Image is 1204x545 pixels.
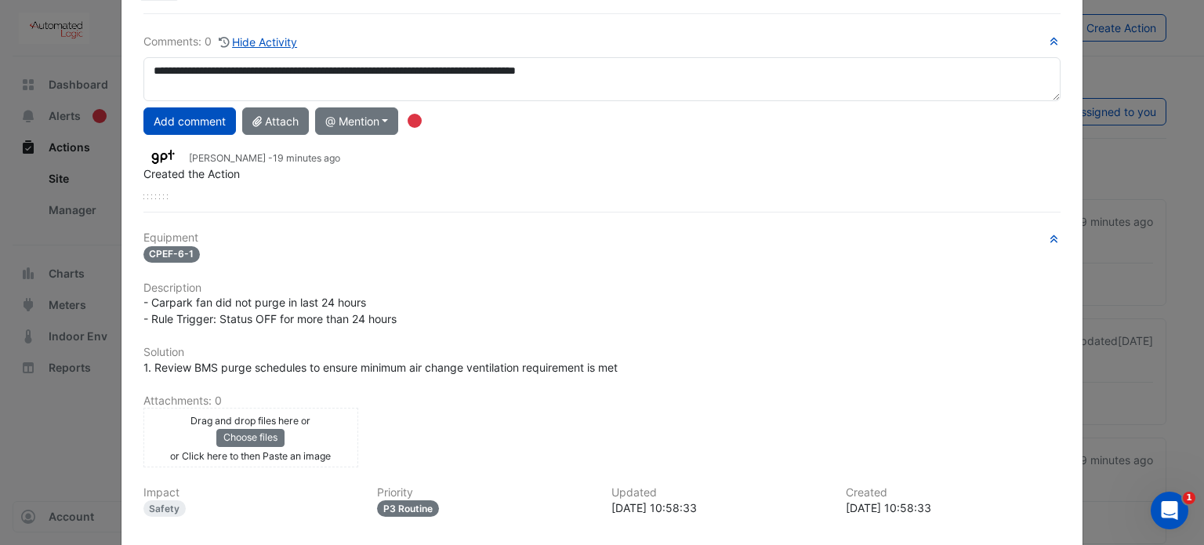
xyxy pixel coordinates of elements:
[846,500,1061,516] div: [DATE] 10:58:33
[143,361,618,374] span: 1. Review BMS purge schedules to ensure minimum air change ventilation requirement is met
[143,107,236,135] button: Add comment
[1183,492,1195,504] span: 1
[170,450,331,462] small: or Click here to then Paste an image
[611,486,827,500] h6: Updated
[143,282,1061,295] h6: Description
[218,33,299,51] button: Hide Activity
[143,231,1061,245] h6: Equipment
[377,486,593,500] h6: Priority
[242,107,309,135] button: Attach
[143,500,187,517] div: Safety
[216,429,285,446] button: Choose files
[143,33,299,51] div: Comments: 0
[408,114,422,128] div: Tooltip anchor
[190,415,310,427] small: Drag and drop files here or
[273,152,340,164] span: 2025-09-08 10:58:33
[143,346,1061,359] h6: Solution
[189,151,340,165] small: [PERSON_NAME] -
[846,486,1061,500] h6: Created
[143,148,183,165] img: GPT Office
[143,296,397,325] span: - Carpark fan did not purge in last 24 hours - Rule Trigger: Status OFF for more than 24 hours
[377,500,439,517] div: P3 Routine
[143,246,201,263] span: CPEF-6-1
[315,107,399,135] button: @ Mention
[143,167,240,180] span: Created the Action
[1151,492,1188,529] iframe: Intercom live chat
[611,500,827,516] div: [DATE] 10:58:33
[143,486,359,500] h6: Impact
[143,394,1061,408] h6: Attachments: 0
